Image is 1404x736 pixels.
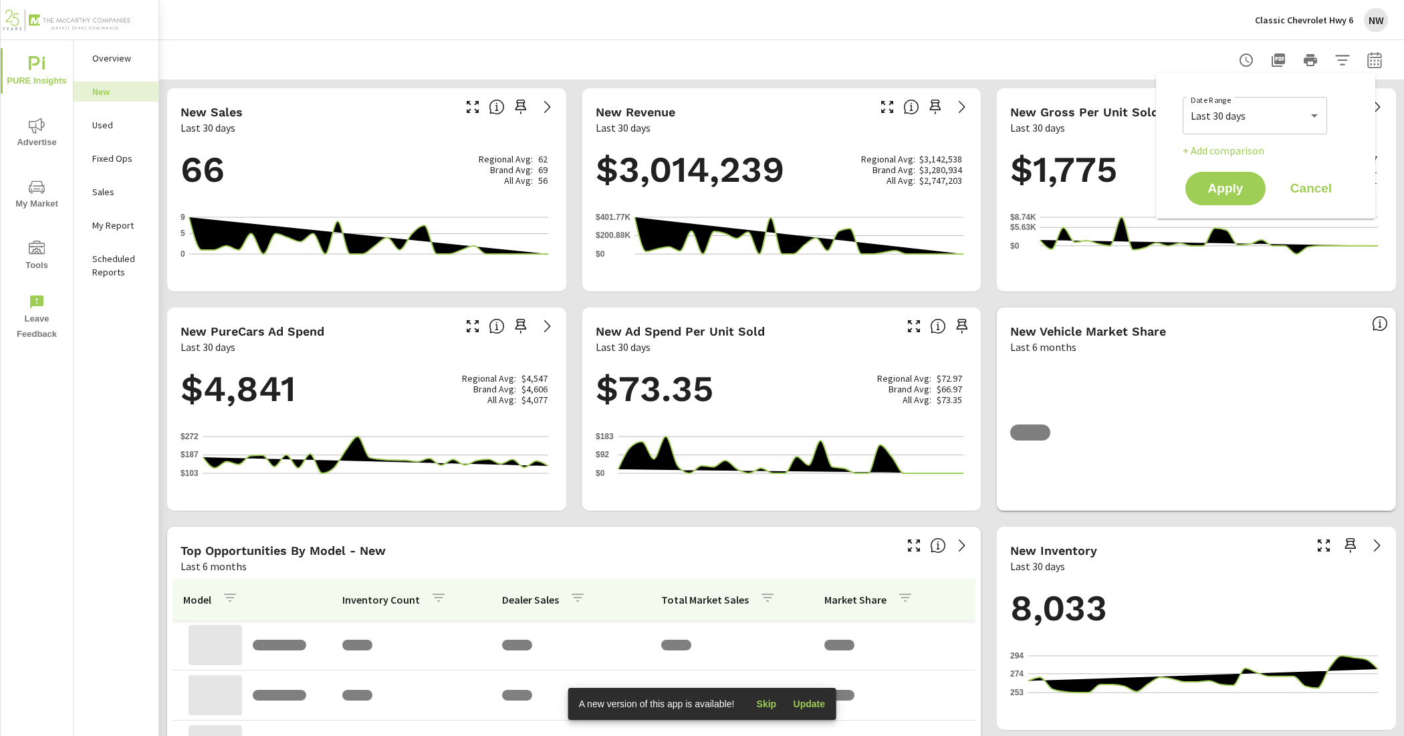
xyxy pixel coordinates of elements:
p: [DATE] [921,484,967,497]
p: Used [92,118,148,132]
p: Last 6 months [1010,339,1076,355]
button: Print Report [1297,47,1324,74]
p: Classic Chevrolet Hwy 6 [1255,14,1353,26]
button: Make Fullscreen [462,96,483,118]
button: Apply [1185,172,1266,205]
h1: $73.35 [596,366,968,412]
p: [DATE] [506,265,553,278]
p: Brand Avg: [473,384,516,394]
p: [DATE] [189,265,236,278]
p: All Avg: [903,394,931,405]
button: Make Fullscreen [903,535,925,556]
p: Regional Avg: [462,373,516,384]
div: NW [1364,8,1388,32]
span: Tools [5,241,69,273]
h5: New Ad Spend Per Unit Sold [596,324,765,338]
button: Cancel [1271,172,1351,205]
text: $272 [181,432,199,441]
a: See more details in report [537,316,558,337]
p: $72.97 [937,373,962,384]
p: $66.97 [937,384,962,394]
p: 69 [538,164,548,175]
span: Advertise [5,118,69,150]
span: Save this to your personalized report [925,96,946,118]
p: Last 30 days [1010,558,1065,574]
p: Last 30 days [181,120,235,136]
p: Inventory Count [342,593,420,606]
text: $200.88K [596,231,630,241]
p: Brand Avg: [872,164,915,175]
p: Total Market Sales [661,593,749,606]
button: Make Fullscreen [876,96,898,118]
a: See more details in report [1367,535,1388,556]
span: My Market [5,179,69,212]
text: $183 [596,432,614,441]
button: Select Date Range [1361,47,1388,74]
p: [DATE] [634,265,681,278]
span: Total cost of media for all PureCars channels for the selected dealership group over the selected... [489,318,505,334]
a: See more details in report [951,535,973,556]
text: $0 [596,469,605,478]
span: Save this to your personalized report [510,316,532,337]
span: Dealer Sales within ZipCode / Total Market Sales. [Market = within dealer PMA (or 60 miles if no ... [1372,316,1388,332]
h5: New Vehicle Market Share [1010,324,1166,338]
h5: Top Opportunities by Model - New [181,543,386,558]
button: Make Fullscreen [1313,535,1334,556]
p: Regional Avg: [877,373,931,384]
span: Update [793,698,825,710]
div: Overview [74,48,158,68]
a: See more details in report [951,96,973,118]
p: [DATE] [1028,703,1075,717]
text: $92 [596,450,609,459]
a: See more details in report [537,96,558,118]
p: [DATE] [1040,265,1087,278]
div: My Report [74,215,158,235]
p: Last 30 days [596,339,651,355]
span: Save this to your personalized report [951,316,973,337]
p: $2,747,203 [919,175,962,186]
p: Market Share [824,593,887,606]
text: 274 [1010,669,1024,679]
div: nav menu [1,40,73,348]
text: $5.63K [1010,223,1036,232]
button: Make Fullscreen [903,316,925,337]
text: 9 [181,213,185,222]
p: $3,280,934 [919,164,962,175]
div: Used [74,115,158,135]
p: Last 30 days [596,120,651,136]
p: 62 [538,154,548,164]
span: Average cost of advertising per each vehicle sold at the dealer over the selected date range. The... [930,318,946,334]
text: $0 [1010,241,1020,251]
p: All Avg: [887,175,915,186]
text: 294 [1010,651,1024,660]
div: Scheduled Reports [74,249,158,282]
text: $187 [181,451,199,460]
span: Apply [1199,182,1252,195]
button: Skip [745,693,788,715]
span: Find the biggest opportunities within your model lineup by seeing how each model is selling in yo... [930,537,946,554]
p: [DATE] [921,265,967,278]
p: 56 [538,175,548,186]
p: $4,547 [521,373,548,384]
text: 5 [181,229,185,238]
p: + Add comparison [1183,142,1354,158]
p: [DATE] [203,484,250,497]
p: Dealer Sales [502,593,559,606]
h5: New Revenue [596,105,675,119]
h1: $1,775 [1010,147,1383,193]
p: Last 30 days [181,339,235,355]
h1: 66 [181,147,553,193]
p: [DATE] [1336,703,1383,717]
text: 0 [181,249,185,259]
p: New [92,85,148,98]
p: $3,142,538 [919,154,962,164]
h1: $4,841 [181,366,553,412]
text: $8.74K [1010,213,1036,222]
h5: New Sales [181,105,243,119]
span: Skip [750,698,782,710]
h5: New Gross Per Unit Sold [1010,105,1159,119]
p: All Avg: [487,394,516,405]
p: Last 6 months [181,558,247,574]
div: Fixed Ops [74,148,158,168]
h1: $3,014,239 [596,147,968,193]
